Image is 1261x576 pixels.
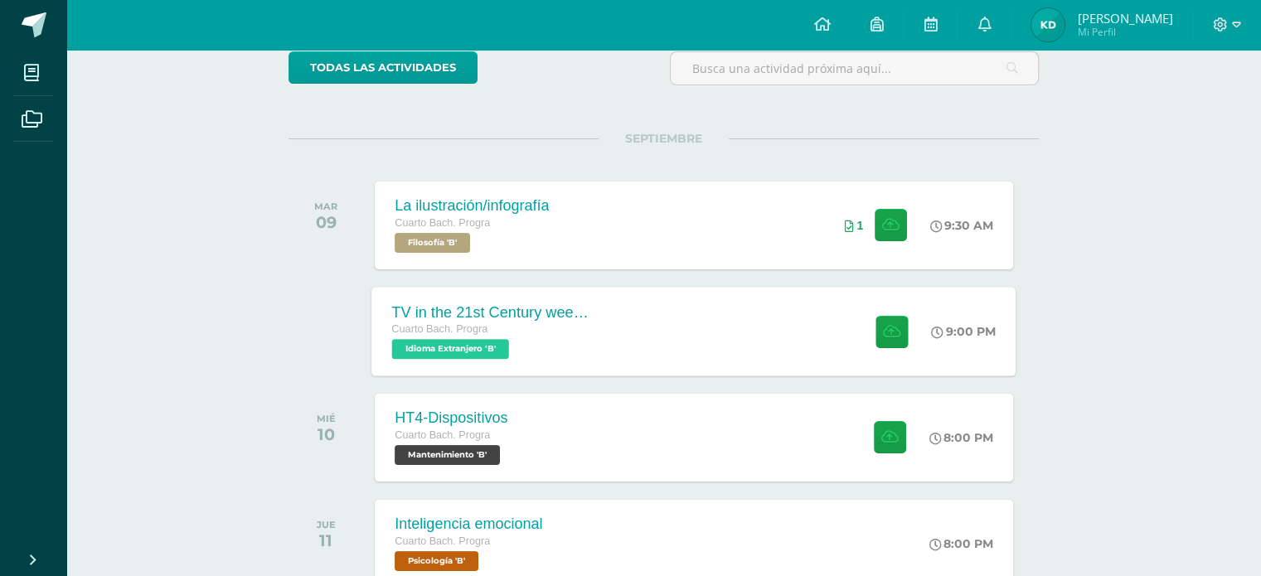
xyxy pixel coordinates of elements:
div: 10 [317,424,336,444]
div: 9:00 PM [932,324,997,339]
div: 9:30 AM [930,218,993,233]
span: Cuarto Bach. Progra [395,217,490,229]
div: La ilustración/infografía [395,197,549,215]
div: 8:00 PM [929,536,993,551]
span: Psicología 'B' [395,551,478,571]
div: 11 [317,530,336,550]
span: Cuarto Bach. Progra [395,535,490,547]
span: Idioma Extranjero 'B' [392,339,509,359]
img: 4b70fde962b89395a610c1d11ccac60f.png [1031,8,1065,41]
div: 09 [314,212,337,232]
span: 1 [856,219,863,232]
span: Cuarto Bach. Progra [395,429,490,441]
div: HT4-Dispositivos [395,409,507,427]
div: TV in the 21st Century week 5 [392,303,593,321]
span: Cuarto Bach. Progra [392,323,488,335]
a: todas las Actividades [289,51,478,84]
div: Archivos entregados [844,219,863,232]
span: SEPTIEMBRE [599,131,729,146]
input: Busca una actividad próxima aquí... [671,52,1038,85]
span: [PERSON_NAME] [1077,10,1172,27]
div: JUE [317,519,336,530]
span: Mantenimiento 'B' [395,445,500,465]
span: Filosofía 'B' [395,233,470,253]
div: MIÉ [317,413,336,424]
span: Mi Perfil [1077,25,1172,39]
div: Inteligencia emocional [395,515,542,533]
div: 8:00 PM [929,430,993,445]
div: MAR [314,201,337,212]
